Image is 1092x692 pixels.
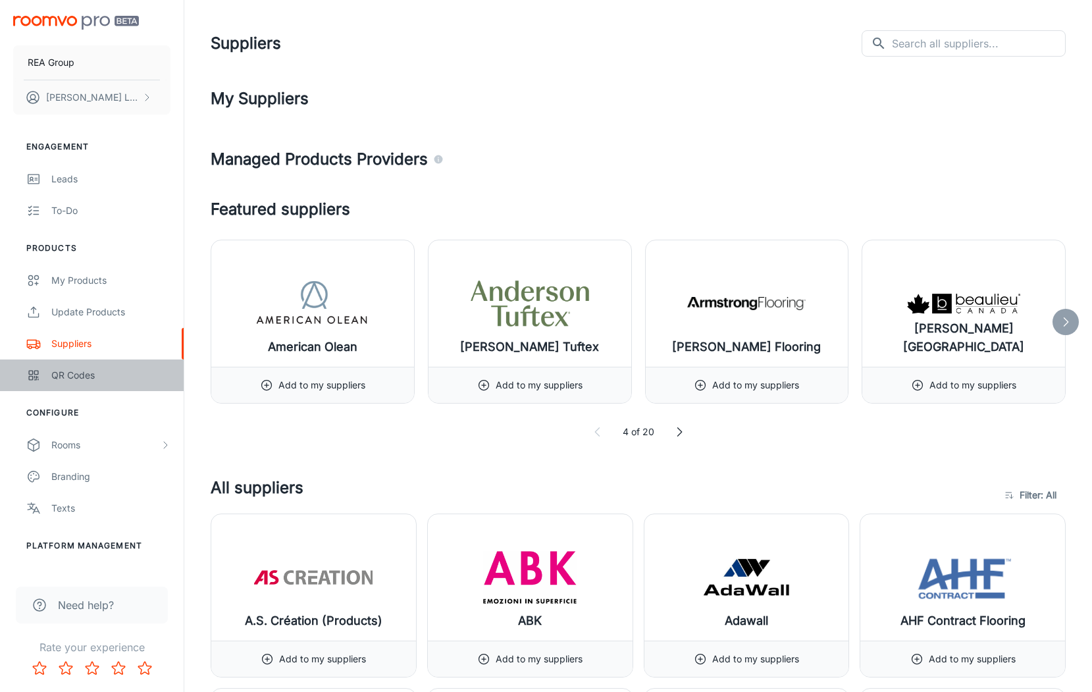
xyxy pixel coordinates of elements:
h6: [PERSON_NAME] Tuftex [460,338,599,356]
h4: Featured suppliers [211,198,1066,221]
div: Suppliers [51,336,170,351]
p: Add to my suppliers [712,652,799,666]
h6: A.S. Création (Products) [245,612,382,630]
div: Texts [51,501,170,516]
img: Adawall [687,551,806,604]
h6: [PERSON_NAME] [GEOGRAPHIC_DATA] [873,319,1054,356]
p: Add to my suppliers [929,652,1016,666]
div: Leads [51,172,170,186]
div: To-do [51,203,170,218]
button: Rate 5 star [132,655,158,681]
h6: AHF Contract Flooring [900,612,1026,630]
div: Branding [51,469,170,484]
h4: All suppliers [211,476,997,514]
img: Anderson Tuftex [471,277,589,330]
button: Rate 3 star [79,655,105,681]
p: Add to my suppliers [929,378,1016,392]
img: A.S. Création (Products) [254,551,373,604]
h1: Suppliers [211,32,281,55]
img: American Olean [253,277,372,330]
h4: My Suppliers [211,87,1066,111]
img: Armstrong Flooring [687,277,806,330]
div: Update Products [51,305,170,319]
p: Add to my suppliers [279,652,366,666]
div: User Administration [51,571,170,585]
button: REA Group [13,45,170,80]
div: QR Codes [51,368,170,383]
img: Beaulieu Canada [904,277,1023,330]
h4: Managed Products Providers [211,147,1066,171]
p: Add to my suppliers [712,378,799,392]
div: Rooms [51,438,160,452]
p: Add to my suppliers [278,378,365,392]
h6: ABK [518,612,542,630]
input: Search all suppliers... [892,30,1066,57]
span: Filter [1020,487,1056,503]
img: AHF Contract Flooring [904,551,1022,604]
button: [PERSON_NAME] Low [13,80,170,115]
p: [PERSON_NAME] Low [46,90,139,105]
p: Add to my suppliers [496,652,583,666]
p: REA Group [28,55,74,70]
span: Need help? [58,597,114,613]
button: Rate 4 star [105,655,132,681]
img: Roomvo PRO Beta [13,16,139,30]
h6: American Olean [268,338,357,356]
img: ABK [471,551,589,604]
span: : All [1041,487,1056,503]
div: Agencies and suppliers who work with us to automatically identify the specific products you carry [433,147,444,171]
h6: Adawall [725,612,768,630]
button: Rate 2 star [53,655,79,681]
h6: [PERSON_NAME] Flooring [672,338,821,356]
div: My Products [51,273,170,288]
p: Add to my suppliers [496,378,583,392]
p: Rate your experience [11,639,173,655]
p: 4 of 20 [623,425,654,439]
button: Rate 1 star [26,655,53,681]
